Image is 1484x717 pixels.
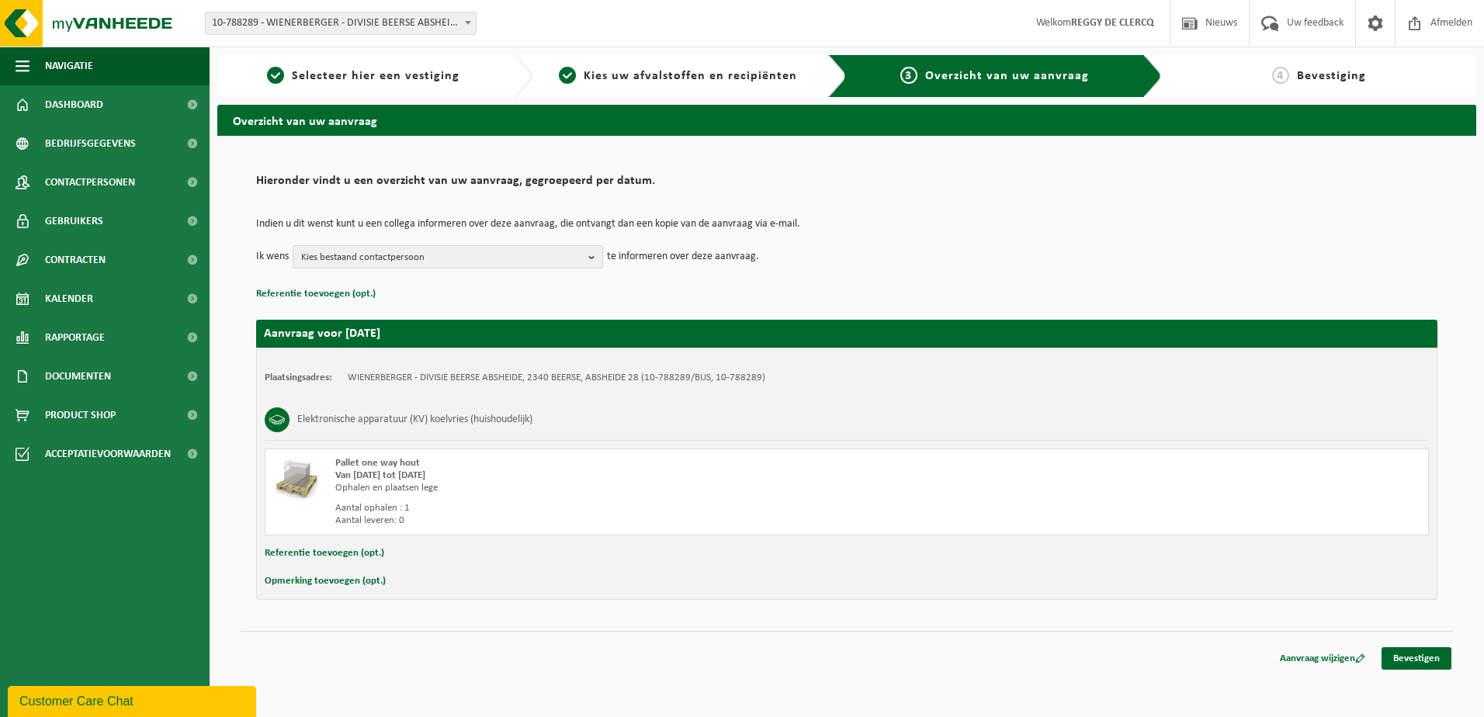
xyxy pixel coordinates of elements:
span: Documenten [45,357,111,396]
span: Contactpersonen [45,163,135,202]
p: te informeren over deze aanvraag. [607,245,759,268]
td: WIENERBERGER - DIVISIE BEERSE ABSHEIDE, 2340 BEERSE, ABSHEIDE 28 (10-788289/BUS, 10-788289) [348,372,765,384]
button: Referentie toevoegen (opt.) [265,543,384,563]
span: Rapportage [45,318,105,357]
span: Dashboard [45,85,103,124]
span: 10-788289 - WIENERBERGER - DIVISIE BEERSE ABSHEIDE - BEERSE [206,12,476,34]
span: Navigatie [45,47,93,85]
span: Gebruikers [45,202,103,241]
span: Kies uw afvalstoffen en recipiënten [584,70,797,82]
a: 2Kies uw afvalstoffen en recipiënten [540,67,817,85]
span: 3 [900,67,917,84]
button: Opmerking toevoegen (opt.) [265,571,386,591]
span: Acceptatievoorwaarden [45,435,171,473]
span: 1 [267,67,284,84]
span: 10-788289 - WIENERBERGER - DIVISIE BEERSE ABSHEIDE - BEERSE [205,12,477,35]
h3: Elektronische apparatuur (KV) koelvries (huishoudelijk) [297,407,532,432]
button: Referentie toevoegen (opt.) [256,284,376,304]
span: Bevestiging [1297,70,1366,82]
strong: Plaatsingsadres: [265,372,332,383]
strong: REGGY DE CLERCQ [1071,17,1154,29]
iframe: chat widget [8,683,259,717]
span: Kies bestaand contactpersoon [301,246,582,269]
div: Aantal leveren: 0 [335,514,909,527]
a: Aanvraag wijzigen [1268,647,1377,670]
span: Product Shop [45,396,116,435]
span: Overzicht van uw aanvraag [925,70,1089,82]
strong: Van [DATE] tot [DATE] [335,470,425,480]
img: LP-PA-00000-WDN-11.png [273,457,320,504]
span: Pallet one way hout [335,458,420,468]
p: Indien u dit wenst kunt u een collega informeren over deze aanvraag, die ontvangt dan een kopie v... [256,219,1437,230]
p: Ik wens [256,245,289,268]
span: 4 [1272,67,1289,84]
button: Kies bestaand contactpersoon [293,245,603,268]
a: Bevestigen [1382,647,1451,670]
strong: Aanvraag voor [DATE] [264,327,380,340]
span: 2 [559,67,576,84]
h2: Hieronder vindt u een overzicht van uw aanvraag, gegroepeerd per datum. [256,175,1437,196]
span: Contracten [45,241,106,279]
div: Ophalen en plaatsen lege [335,482,909,494]
a: 1Selecteer hier een vestiging [225,67,501,85]
span: Kalender [45,279,93,318]
span: Selecteer hier een vestiging [292,70,459,82]
div: Aantal ophalen : 1 [335,502,909,514]
h2: Overzicht van uw aanvraag [217,105,1476,135]
span: Bedrijfsgegevens [45,124,136,163]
